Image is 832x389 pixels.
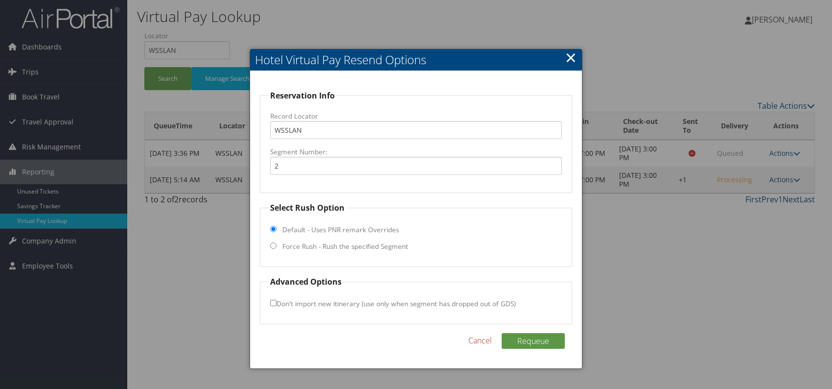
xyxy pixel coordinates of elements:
[250,49,582,71] h2: Hotel Virtual Pay Resend Options
[269,90,336,101] legend: Reservation Info
[270,111,562,121] label: Record Locator
[565,48,577,67] a: Close
[269,202,346,214] legend: Select Rush Option
[282,242,408,251] label: Force Rush - Rush the specified Segment
[269,276,343,288] legend: Advanced Options
[270,300,277,306] input: Don't import new itinerary (use only when segment has dropped out of GDS)
[270,147,562,157] label: Segment Number:
[282,225,399,235] label: Default - Uses PNR remark Overrides
[468,335,492,346] a: Cancel
[270,294,516,313] label: Don't import new itinerary (use only when segment has dropped out of GDS)
[502,333,565,349] button: Requeue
